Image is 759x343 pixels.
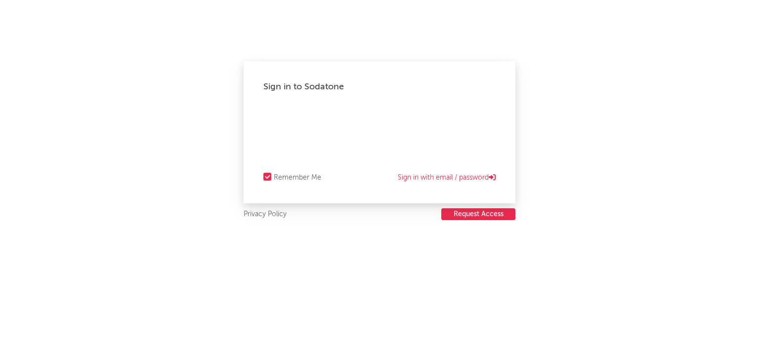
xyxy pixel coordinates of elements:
[441,208,515,220] button: Request Access
[398,172,496,184] a: Sign in with email / password
[263,81,496,93] div: Sign in to Sodatone
[274,172,321,184] div: Remember Me
[441,208,515,221] a: Request Access
[244,208,287,221] a: Privacy Policy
